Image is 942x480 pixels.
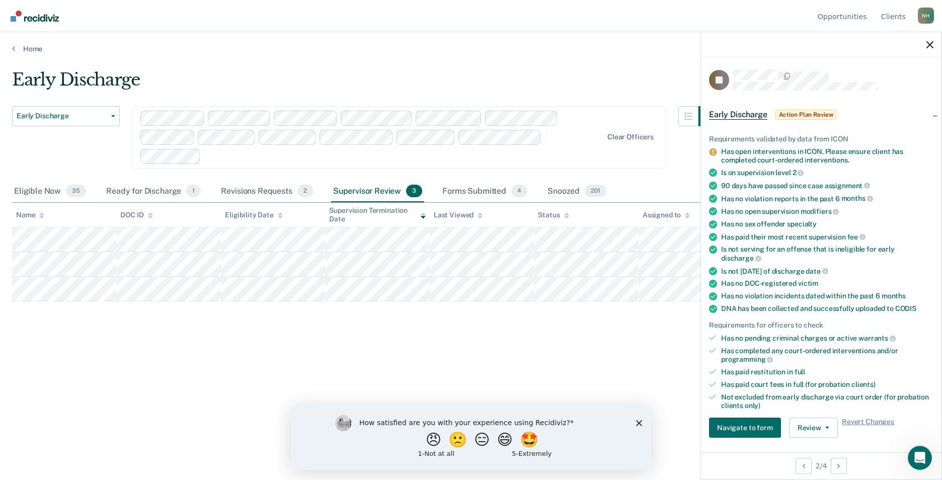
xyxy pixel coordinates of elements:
div: Early Discharge [12,69,719,98]
span: Early Discharge [17,112,107,120]
div: Early DischargeAction Plan Review [701,99,941,131]
iframe: Intercom live chat [908,446,932,470]
span: discharge [721,254,761,262]
div: Clear officers [607,133,654,141]
div: Name [16,211,44,219]
span: warrants [858,334,896,342]
span: 2 [793,169,804,177]
div: Requirements for officers to check [709,321,933,330]
button: Next Opportunity [831,458,847,474]
div: Supervisor Review [331,181,425,203]
div: Ready for Discharge [104,181,203,203]
div: DNA has been collected and successfully uploaded to [721,304,933,313]
span: Revert Changes [842,418,894,438]
div: Is not [DATE] of discharge [721,267,933,276]
div: Is not serving for an offense that is ineligible for early [721,245,933,262]
div: Has paid restitution in [721,368,933,376]
div: Eligible Now [12,181,88,203]
button: Review [789,418,838,438]
span: assignment [825,182,870,190]
div: Not excluded from early discharge via court order (for probation clients [721,393,933,410]
span: 201 [585,185,606,198]
span: modifiers [801,207,839,215]
div: Has no open supervision [721,207,933,216]
button: Previous Opportunity [796,458,812,474]
div: Has no violation incidents dated within the past 6 [721,292,933,300]
span: 3 [406,185,422,198]
a: Home [12,44,930,53]
button: Navigate to form [709,418,781,438]
a: Navigate to form link [709,418,785,438]
div: Has no sex offender [721,220,933,228]
span: fee [847,233,866,241]
div: Has no DOC-registered [721,279,933,288]
span: months [882,292,906,300]
div: DOC ID [120,211,152,219]
div: Has open interventions in ICON. Please ensure client has completed court-ordered interventions. [721,147,933,165]
div: Requirements validated by data from ICON [709,135,933,143]
div: Forms Submitted [440,181,529,203]
button: Profile dropdown button [918,8,934,24]
span: full [795,368,805,376]
span: programming [721,355,773,363]
div: Has no pending criminal charges or active [721,334,933,343]
iframe: Survey by Kim from Recidiviz [291,405,651,470]
div: Revisions Requests [219,181,315,203]
div: 90 days have passed since case [721,181,933,190]
div: Has paid court fees in full (for probation [721,380,933,389]
span: 4 [511,185,527,198]
div: Eligibility Date [225,211,283,219]
span: Early Discharge [709,110,767,120]
span: only) [745,402,760,410]
div: Last Viewed [434,211,483,219]
span: CODIS [895,304,916,312]
span: date [806,267,828,275]
span: victim [798,279,818,287]
div: Status [538,211,569,219]
div: N H [918,8,934,24]
div: Has paid their most recent supervision [721,232,933,242]
div: 2 / 4 [701,452,941,479]
span: 2 [297,185,313,198]
span: 1 [186,185,201,198]
div: Has no violation reports in the past 6 [721,194,933,203]
span: specialty [787,220,817,228]
span: months [841,194,873,202]
span: Action Plan Review [775,110,837,120]
div: Assigned to [643,211,690,219]
span: 35 [66,185,86,198]
img: Recidiviz [11,11,59,22]
div: Supervision Termination Date [329,206,425,223]
span: clients) [851,380,876,388]
div: Snoozed [545,181,608,203]
div: Has completed any court-ordered interventions and/or [721,347,933,364]
div: Is on supervision level [721,168,933,177]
